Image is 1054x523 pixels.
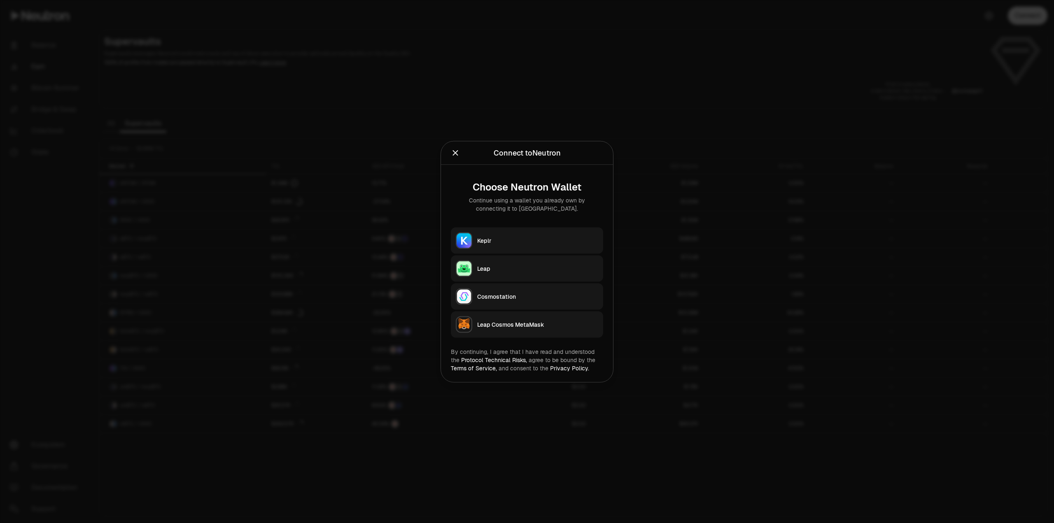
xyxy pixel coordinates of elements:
[451,227,603,253] button: KeplrKeplr
[451,255,603,281] button: LeapLeap
[477,236,598,244] div: Keplr
[477,320,598,328] div: Leap Cosmos MetaMask
[550,364,589,372] a: Privacy Policy.
[457,196,597,212] div: Continue using a wallet you already own by connecting it to [GEOGRAPHIC_DATA].
[477,292,598,300] div: Cosmostation
[457,289,471,304] img: Cosmostation
[451,347,603,372] div: By continuing, I agree that I have read and understood the agree to be bound by the and consent t...
[451,283,603,309] button: CosmostationCosmostation
[461,356,527,363] a: Protocol Technical Risks,
[457,317,471,332] img: Leap Cosmos MetaMask
[494,147,561,158] div: Connect to Neutron
[477,264,598,272] div: Leap
[451,147,460,158] button: Close
[457,181,597,193] div: Choose Neutron Wallet
[451,311,603,337] button: Leap Cosmos MetaMaskLeap Cosmos MetaMask
[457,261,471,276] img: Leap
[457,233,471,248] img: Keplr
[451,364,497,372] a: Terms of Service,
